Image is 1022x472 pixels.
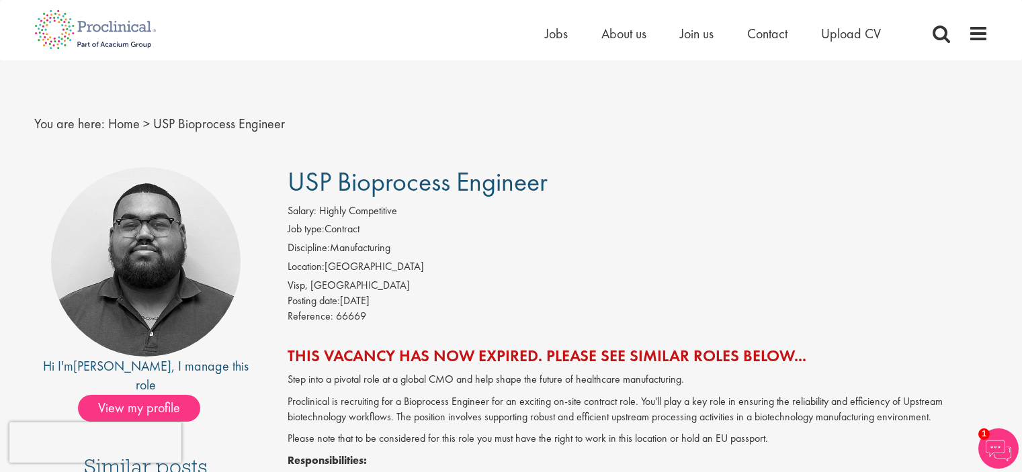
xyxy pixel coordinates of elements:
span: 66669 [336,309,366,323]
label: Location: [288,259,325,275]
a: Join us [680,25,714,42]
h2: This vacancy has now expired. Please see similar roles below... [288,347,988,365]
a: Upload CV [821,25,881,42]
a: [PERSON_NAME] [73,357,171,375]
li: Contract [288,222,988,240]
p: Step into a pivotal role at a global CMO and help shape the future of healthcare manufacturing. [288,372,988,387]
p: Proclinical is recruiting for a Bioprocess Engineer for an exciting on-site contract role. You'll... [288,394,988,425]
div: Hi I'm , I manage this role [34,357,258,395]
p: Please note that to be considered for this role you must have the right to work in this location ... [288,431,988,446]
a: About us [601,25,646,42]
span: View my profile [78,395,200,422]
span: > [143,115,150,132]
a: Contact [747,25,787,42]
a: Jobs [545,25,568,42]
span: USP Bioprocess Engineer [288,164,548,199]
strong: Responsibilities: [288,453,367,467]
img: imeage of recruiter Ashley Bennett [51,167,241,357]
label: Salary: [288,203,316,219]
a: breadcrumb link [108,115,140,132]
li: [GEOGRAPHIC_DATA] [288,259,988,278]
span: USP Bioprocess Engineer [153,115,285,132]
iframe: reCAPTCHA [9,422,181,463]
span: 1 [978,428,990,440]
label: Job type: [288,222,325,237]
span: Highly Competitive [319,203,397,218]
label: Reference: [288,309,333,324]
a: View my profile [78,397,214,415]
img: Chatbot [978,428,1019,469]
li: Manufacturing [288,240,988,259]
span: Posting date: [288,293,340,308]
div: Visp, [GEOGRAPHIC_DATA] [288,278,988,293]
div: [DATE] [288,293,988,309]
label: Discipline: [288,240,330,256]
span: You are here: [34,115,105,132]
